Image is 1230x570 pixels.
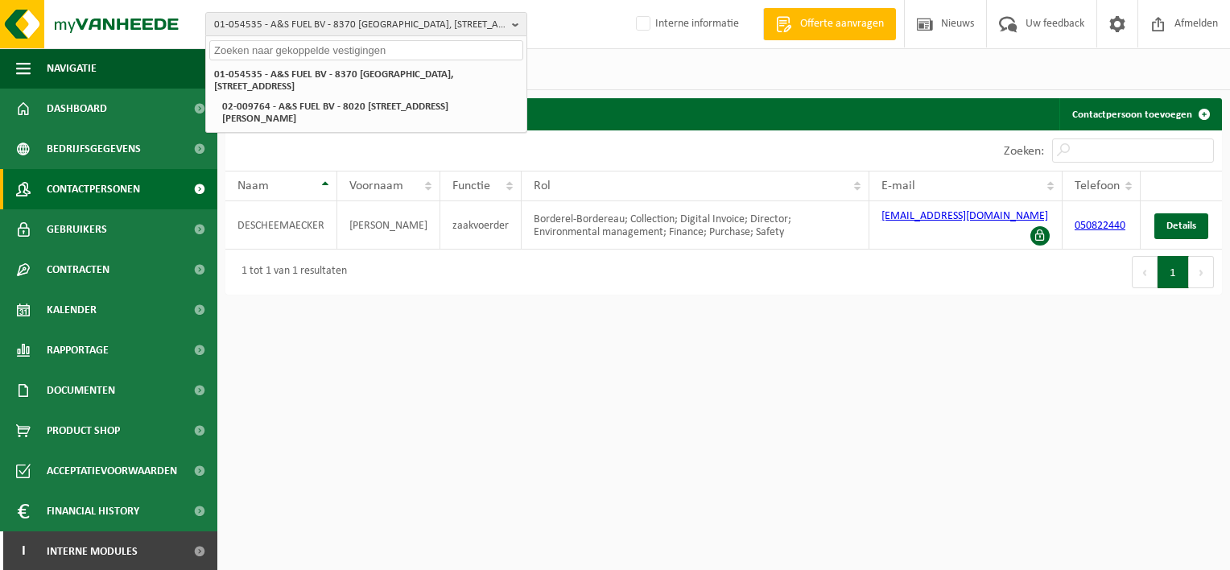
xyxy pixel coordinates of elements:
strong: 01-054535 - A&S FUEL BV - 8370 [GEOGRAPHIC_DATA], [STREET_ADDRESS] [214,69,453,92]
label: Interne informatie [633,12,739,36]
span: Product Shop [47,411,120,451]
span: Dashboard [47,89,107,129]
a: Offerte aanvragen [763,8,896,40]
span: Financial History [47,491,139,531]
span: E-mail [881,180,915,192]
button: Next [1189,256,1214,288]
td: DESCHEEMAECKER [225,201,337,250]
span: Rol [534,180,551,192]
span: Contactpersonen [47,169,140,209]
span: 01-054535 - A&S FUEL BV - 8370 [GEOGRAPHIC_DATA], [STREET_ADDRESS] [214,13,506,37]
div: 1 tot 1 van 1 resultaten [233,258,347,287]
strong: 02-009764 - A&S FUEL BV - 8020 [STREET_ADDRESS][PERSON_NAME] [222,101,448,124]
span: Gebruikers [47,209,107,250]
span: Rapportage [47,330,109,370]
span: Acceptatievoorwaarden [47,451,177,491]
span: Telefoon [1075,180,1120,192]
input: Zoeken naar gekoppelde vestigingen [209,40,523,60]
span: Documenten [47,370,115,411]
label: Zoeken: [1004,145,1044,158]
span: Offerte aanvragen [796,16,888,32]
span: Naam [237,180,269,192]
a: 050822440 [1075,220,1125,232]
td: zaakvoerder [440,201,522,250]
span: Kalender [47,290,97,330]
a: Contactpersoon toevoegen [1059,98,1220,130]
span: Contracten [47,250,109,290]
button: 1 [1158,256,1189,288]
button: 01-054535 - A&S FUEL BV - 8370 [GEOGRAPHIC_DATA], [STREET_ADDRESS] [205,12,527,36]
a: [EMAIL_ADDRESS][DOMAIN_NAME] [881,210,1048,222]
td: [PERSON_NAME] [337,201,440,250]
a: Details [1154,213,1208,239]
span: Details [1166,221,1196,231]
span: Navigatie [47,48,97,89]
span: Functie [452,180,490,192]
span: Bedrijfsgegevens [47,129,141,169]
td: Borderel-Bordereau; Collection; Digital Invoice; Director; Environmental management; Finance; Pur... [522,201,869,250]
span: Voornaam [349,180,403,192]
button: Previous [1132,256,1158,288]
